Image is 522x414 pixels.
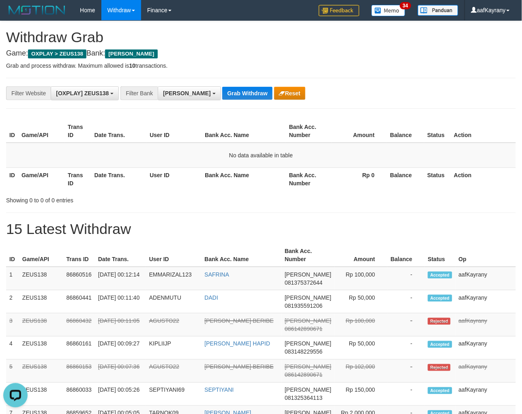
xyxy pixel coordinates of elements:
td: Rp 100,000 [335,267,387,290]
img: Button%20Memo.svg [372,5,406,16]
th: Op [455,244,516,267]
span: Accepted [428,387,452,394]
span: [PERSON_NAME] [285,364,331,370]
th: Balance [387,167,424,191]
strong: 10 [129,62,135,69]
span: [PERSON_NAME] [285,341,331,347]
td: 86860033 [63,383,95,406]
th: Bank Acc. Number [281,244,335,267]
th: Amount [335,244,387,267]
th: Trans ID [64,167,91,191]
button: [PERSON_NAME] [158,86,221,100]
td: - [387,290,425,313]
h4: Game: Bank: [6,49,516,58]
a: DADI [204,294,218,301]
a: [PERSON_NAME] BERIBE [204,317,273,324]
span: [PERSON_NAME] [105,49,157,58]
th: Bank Acc. Number [286,120,332,143]
th: Status [424,120,451,143]
th: Date Trans. [91,120,147,143]
th: Balance [387,120,424,143]
span: [PERSON_NAME] [163,90,211,97]
td: Rp 100,000 [335,313,387,337]
div: Filter Website [6,86,51,100]
td: aafKayrany [455,337,516,360]
span: Copy 083148229556 to clipboard [285,349,322,355]
a: SAFRINA [204,271,229,278]
div: Showing 0 to 0 of 0 entries [6,193,211,204]
td: ZEUS138 [19,337,63,360]
td: Rp 50,000 [335,337,387,360]
td: 86860432 [63,313,95,337]
button: Open LiveChat chat widget [3,3,28,28]
td: 86860441 [63,290,95,313]
span: [PERSON_NAME] [285,271,331,278]
td: - [387,383,425,406]
td: Rp 150,000 [335,383,387,406]
td: [DATE] 00:07:36 [95,360,146,383]
td: [DATE] 00:05:26 [95,383,146,406]
span: Copy 081375372644 to clipboard [285,279,322,286]
button: Grab Withdraw [222,87,272,100]
td: [DATE] 00:12:14 [95,267,146,290]
td: aafKayrany [455,360,516,383]
span: Copy 086142890671 to clipboard [285,372,322,378]
a: SEPTIYANI [204,387,234,393]
td: Rp 50,000 [335,290,387,313]
td: - [387,267,425,290]
td: Rp 102,000 [335,360,387,383]
td: 86860161 [63,337,95,360]
td: [DATE] 00:11:40 [95,290,146,313]
th: Balance [387,244,425,267]
td: ZEUS138 [19,383,63,406]
span: Accepted [428,295,452,302]
th: User ID [146,167,202,191]
th: Game/API [18,167,64,191]
th: Bank Acc. Number [286,167,332,191]
th: Status [425,244,455,267]
td: aafKayrany [455,290,516,313]
td: - [387,313,425,337]
td: 2 [6,290,19,313]
td: aafKayrany [455,313,516,337]
td: ZEUS138 [19,290,63,313]
span: 34 [400,2,411,9]
th: Action [451,120,516,143]
td: 4 [6,337,19,360]
span: Copy 086142890671 to clipboard [285,326,322,332]
th: Rp 0 [332,167,387,191]
th: ID [6,167,18,191]
span: Copy 081935591206 to clipboard [285,302,322,309]
th: Date Trans. [91,167,147,191]
th: User ID [146,244,202,267]
span: Accepted [428,341,452,348]
th: Trans ID [63,244,95,267]
th: Bank Acc. Name [201,244,281,267]
img: panduan.png [418,5,458,16]
td: [DATE] 00:11:05 [95,313,146,337]
td: ADENMUTU [146,290,202,313]
div: Filter Bank [120,86,158,100]
th: Game/API [19,244,63,267]
td: AGUSTO22 [146,360,202,383]
th: Action [451,167,516,191]
span: Accepted [428,272,452,279]
span: [PERSON_NAME] [285,294,331,301]
td: ZEUS138 [19,267,63,290]
td: - [387,337,425,360]
td: No data available in table [6,143,516,168]
td: EMMARIZAL123 [146,267,202,290]
td: KIPLIIJP [146,337,202,360]
td: 1 [6,267,19,290]
span: [OXPLAY] ZEUS138 [56,90,109,97]
th: Bank Acc. Name [202,167,286,191]
th: Status [424,167,451,191]
th: Date Trans. [95,244,146,267]
img: MOTION_logo.png [6,4,68,16]
a: [PERSON_NAME] HAPID [204,341,270,347]
h1: Withdraw Grab [6,29,516,45]
th: ID [6,120,18,143]
th: Trans ID [64,120,91,143]
td: - [387,360,425,383]
p: Grab and process withdraw. Maximum allowed is transactions. [6,62,516,70]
